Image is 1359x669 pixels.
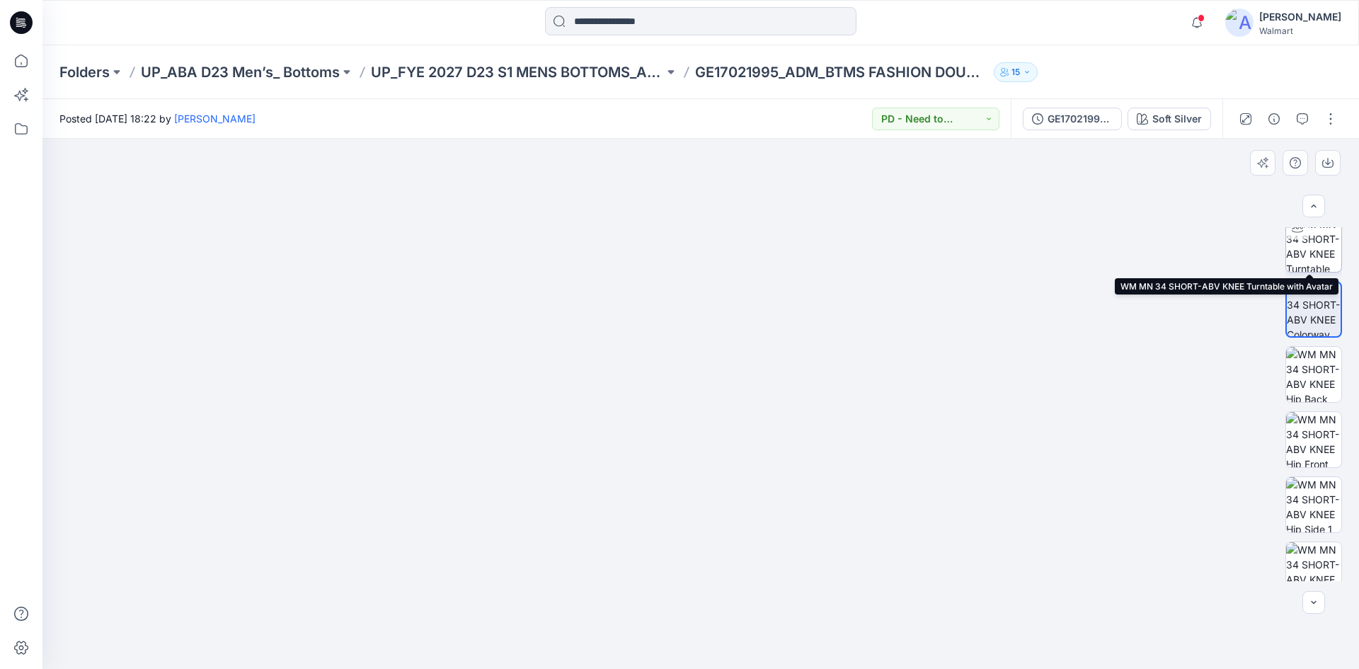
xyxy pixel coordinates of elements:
[1263,108,1285,130] button: Details
[695,62,988,82] p: GE17021995_ADM_BTMS FASHION DOUBLECLOTH SHORT
[1286,542,1341,597] img: WM MN 34 SHORT-ABV KNEE Hip Side 2
[1128,108,1211,130] button: Soft Silver
[59,62,110,82] a: Folders
[1225,8,1254,37] img: avatar
[1011,64,1020,80] p: 15
[1286,477,1341,532] img: WM MN 34 SHORT-ABV KNEE Hip Side 1
[174,113,256,125] a: [PERSON_NAME]
[1287,282,1341,336] img: WM MN 34 SHORT-ABV KNEE Colorway wo Avatar
[1152,111,1202,127] div: Soft Silver
[1048,111,1113,127] div: GE17021995_ADM_BTMS FASHION DOUBLECLOTH SHORT
[1286,217,1341,272] img: WM MN 34 SHORT-ABV KNEE Turntable with Avatar
[1023,108,1122,130] button: GE17021995_ADM_BTMS FASHION DOUBLECLOTH SHORT
[994,62,1038,82] button: 15
[1286,412,1341,467] img: WM MN 34 SHORT-ABV KNEE Hip Front
[141,62,340,82] a: UP_ABA D23 Men’s_ Bottoms
[1286,347,1341,402] img: WM MN 34 SHORT-ABV KNEE Hip Back
[1259,25,1341,36] div: Walmart
[1259,8,1341,25] div: [PERSON_NAME]
[59,111,256,126] span: Posted [DATE] 18:22 by
[371,62,664,82] a: UP_FYE 2027 D23 S1 MENS BOTTOMS_ABA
